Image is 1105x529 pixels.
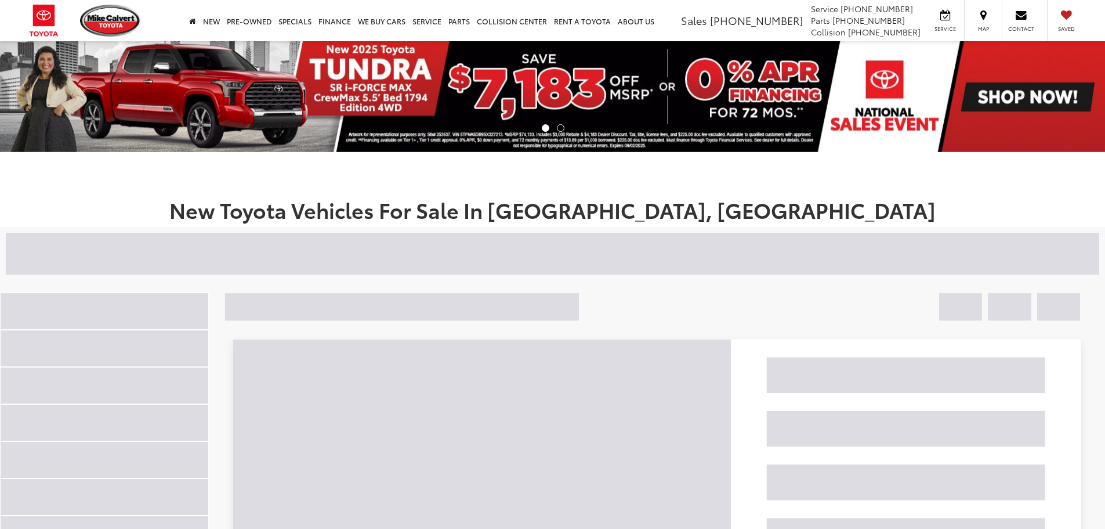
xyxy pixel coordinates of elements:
span: Contact [1008,25,1034,33]
img: Mike Calvert Toyota [80,5,142,37]
span: Sales [681,13,707,28]
span: [PHONE_NUMBER] [832,15,905,26]
span: Parts [811,15,830,26]
span: [PHONE_NUMBER] [848,26,921,38]
span: [PHONE_NUMBER] [840,3,913,15]
span: Map [970,25,996,33]
span: Service [811,3,838,15]
span: [PHONE_NUMBER] [710,13,803,28]
span: Service [932,25,958,33]
span: Saved [1053,25,1079,33]
span: Collision [811,26,846,38]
